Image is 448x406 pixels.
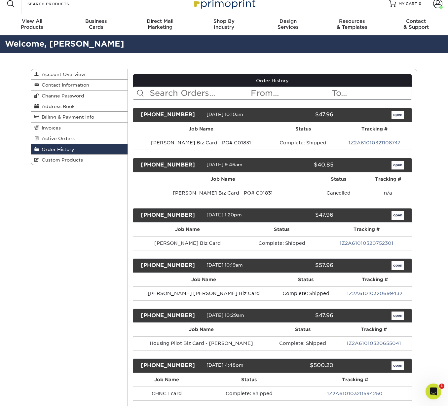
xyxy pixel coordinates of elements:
span: Invoices [39,125,61,130]
th: Tracking # [321,223,412,236]
span: Business [64,18,128,24]
th: Job Name [133,122,269,136]
span: Change Password [39,93,84,98]
a: Invoices [31,123,128,133]
div: [PHONE_NUMBER] [136,161,206,169]
td: Housing Pilot Biz Card - [PERSON_NAME] [133,336,270,350]
a: open [392,261,404,270]
th: Job Name [133,172,313,186]
a: 1Z2A61010320655041 [347,341,401,346]
th: Status [274,273,338,286]
th: Job Name [133,373,200,387]
td: n/a [364,186,412,200]
span: Address Book [39,104,75,109]
div: Services [256,18,320,30]
a: Change Password [31,91,128,101]
span: [DATE] 10:10am [206,112,243,117]
th: Tracking # [337,122,412,136]
td: Complete: Shipped [242,236,321,250]
span: Custom Products [39,157,83,163]
div: & Support [384,18,448,30]
td: Complete: Shipped [274,286,338,300]
th: Tracking # [338,273,412,286]
span: 0 [419,1,422,6]
span: Active Orders [39,136,75,141]
span: 1 [439,384,444,389]
th: Status [242,223,321,236]
a: 1Z2A61010321108747 [349,140,400,145]
a: Direct MailMarketing [128,14,192,35]
span: [DATE] 10:19am [206,262,243,268]
span: Shop By [192,18,256,24]
a: 1Z2A61010320594250 [327,391,383,396]
span: Resources [320,18,384,24]
div: Industry [192,18,256,30]
th: Job Name [133,223,242,236]
span: MY CART [398,1,417,7]
a: Contact& Support [384,14,448,35]
td: Cancelled [313,186,364,200]
td: [PERSON_NAME] [PERSON_NAME] Biz Card [133,286,274,300]
a: BusinessCards [64,14,128,35]
input: To... [331,87,412,99]
a: open [392,361,404,370]
div: [PHONE_NUMBER] [136,312,206,320]
span: Contact Information [39,82,89,88]
span: Direct Mail [128,18,192,24]
a: open [392,111,404,119]
th: Tracking # [364,172,412,186]
div: [PHONE_NUMBER] [136,211,206,220]
td: [PERSON_NAME] Biz Card [133,236,242,250]
div: $47.96 [267,312,338,320]
a: Address Book [31,101,128,112]
td: Complete: Shipped [200,387,298,400]
input: Search Orders... [149,87,250,99]
a: 1Z2A61010320752301 [340,240,393,246]
th: Status [200,373,298,387]
span: Billing & Payment Info [39,114,94,120]
div: [PHONE_NUMBER] [136,261,206,270]
a: Account Overview [31,69,128,80]
div: Marketing [128,18,192,30]
a: Order History [31,144,128,155]
a: Resources& Templates [320,14,384,35]
span: [DATE] 4:48pm [206,363,243,368]
div: Cards [64,18,128,30]
a: DesignServices [256,14,320,35]
a: Billing & Payment Info [31,112,128,122]
td: Complete: Shipped [270,336,336,350]
td: [PERSON_NAME] Biz Card - PO# C01831 [133,186,313,200]
div: $57.96 [267,261,338,270]
th: Status [269,122,337,136]
div: $500.20 [267,361,338,370]
div: $40.85 [267,161,338,169]
th: Tracking # [298,373,412,387]
th: Status [313,172,364,186]
input: From... [250,87,331,99]
span: Design [256,18,320,24]
span: [DATE] 10:29am [206,313,244,318]
div: $47.96 [267,211,338,220]
iframe: Intercom live chat [426,384,441,399]
div: $47.96 [267,111,338,119]
a: open [392,211,404,220]
div: [PHONE_NUMBER] [136,111,206,119]
a: open [392,161,404,169]
a: Contact Information [31,80,128,90]
a: 1Z2A61010320699432 [347,291,402,296]
a: Custom Products [31,155,128,165]
th: Tracking # [336,323,412,336]
a: Active Orders [31,133,128,144]
div: [PHONE_NUMBER] [136,361,206,370]
a: open [392,312,404,320]
span: [DATE] 1:20pm [206,212,242,217]
span: Account Overview [39,72,85,77]
td: [PERSON_NAME] Biz Card - PO# C01831 [133,136,269,150]
td: Complete: Shipped [269,136,337,150]
a: Order History [133,74,412,87]
th: Status [270,323,336,336]
span: Contact [384,18,448,24]
div: & Templates [320,18,384,30]
span: [DATE] 9:46am [206,162,243,167]
th: Job Name [133,323,270,336]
